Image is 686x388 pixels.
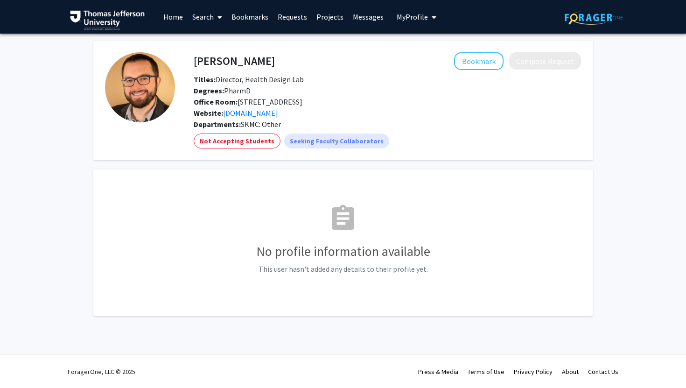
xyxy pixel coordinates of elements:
a: Messages [348,0,388,33]
button: Add Robert Pugliese to Bookmarks [454,52,504,70]
b: Titles: [194,75,216,84]
b: Departments: [194,120,241,129]
img: Profile Picture [105,52,175,122]
a: Press & Media [418,367,458,376]
b: Degrees: [194,86,224,95]
span: SKMC: Other [241,120,281,129]
mat-icon: assignment [328,204,358,233]
h4: [PERSON_NAME] [194,52,275,70]
a: Projects [312,0,348,33]
mat-chip: Not Accepting Students [194,134,280,148]
b: Office Room: [194,97,238,106]
img: Thomas Jefferson University Logo [70,10,145,30]
span: PharmD [194,86,251,95]
a: Home [159,0,188,33]
img: ForagerOne Logo [565,10,623,25]
a: About [562,367,579,376]
div: ForagerOne, LLC © 2025 [68,355,135,388]
mat-chip: Seeking Faculty Collaborators [284,134,389,148]
fg-card: No Profile Information [93,169,593,316]
a: Requests [273,0,312,33]
span: My Profile [397,12,428,21]
iframe: Chat [7,346,40,381]
a: Terms of Use [468,367,504,376]
a: Contact Us [588,367,618,376]
span: Director, Health Design Lab [194,75,304,84]
h3: No profile information available [105,244,581,260]
p: This user hasn't added any details to their profile yet. [105,263,581,275]
a: Search [188,0,227,33]
a: Opens in a new tab [223,108,278,118]
a: Privacy Policy [514,367,553,376]
button: Compose Request to Robert Pugliese [509,52,581,70]
span: [STREET_ADDRESS] [194,97,302,106]
b: Website: [194,108,223,118]
a: Bookmarks [227,0,273,33]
